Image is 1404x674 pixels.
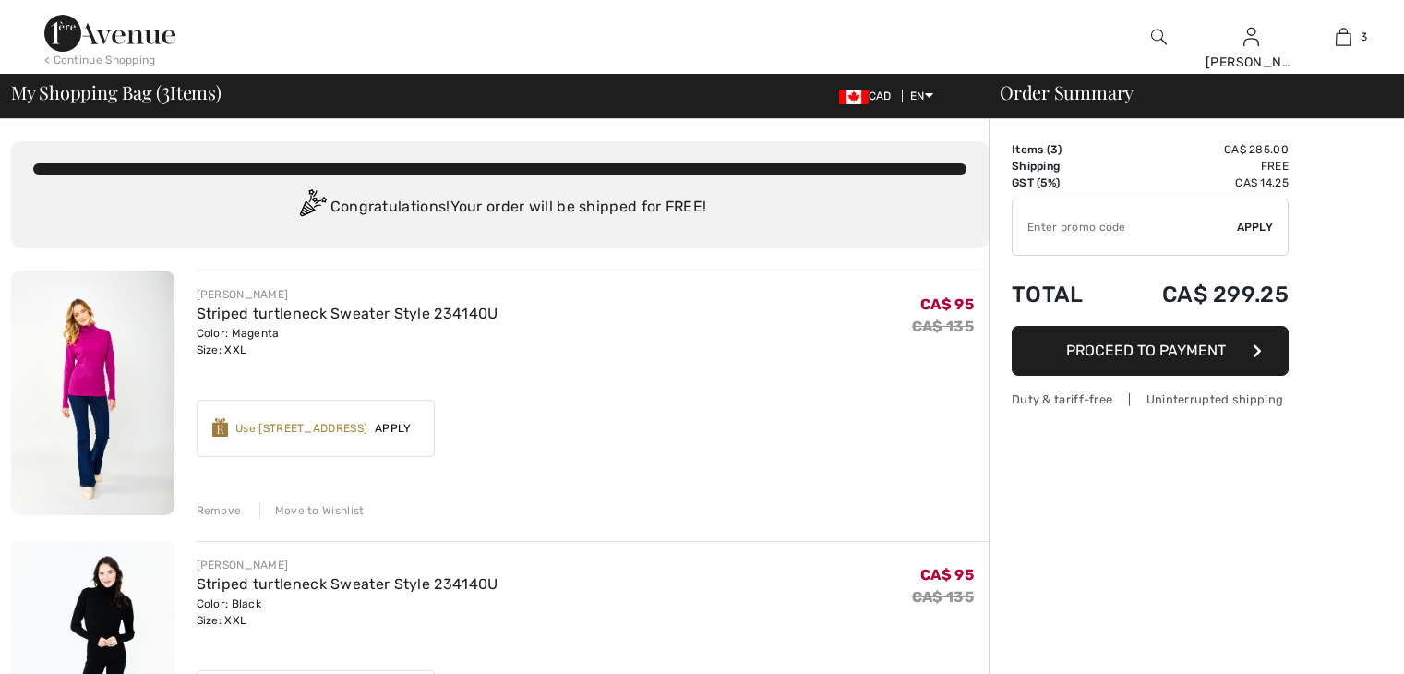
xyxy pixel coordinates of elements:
div: Move to Wishlist [259,502,365,519]
div: Order Summary [978,83,1393,102]
a: Striped turtleneck Sweater Style 234140U [197,575,498,593]
img: Striped turtleneck Sweater Style 234140U [11,271,174,515]
img: Reward-Logo.svg [212,418,229,437]
div: Remove [197,502,242,519]
img: search the website [1151,26,1167,48]
td: Items ( ) [1012,141,1111,158]
div: Congratulations! Your order will be shipped for FREE! [33,189,966,226]
span: EN [910,90,933,102]
img: My Bag [1336,26,1351,48]
span: Apply [367,420,419,437]
s: CA$ 135 [912,318,974,335]
span: 3 [1050,143,1058,156]
div: [PERSON_NAME] [1206,53,1296,72]
td: Free [1111,158,1289,175]
span: 3 [1361,29,1367,45]
div: Color: Black Size: XXL [197,596,498,629]
img: Canadian Dollar [839,90,869,104]
span: CA$ 95 [920,295,974,313]
td: Total [1012,263,1111,326]
td: CA$ 14.25 [1111,175,1289,191]
td: CA$ 285.00 [1111,141,1289,158]
div: < Continue Shopping [44,52,156,68]
button: Proceed to Payment [1012,326,1289,376]
a: Sign In [1243,28,1259,45]
img: My Info [1243,26,1259,48]
span: Proceed to Payment [1066,342,1226,359]
span: CAD [839,90,899,102]
img: 1ère Avenue [44,15,175,52]
img: Congratulation2.svg [294,189,330,226]
div: [PERSON_NAME] [197,286,498,303]
td: CA$ 299.25 [1111,263,1289,326]
td: GST (5%) [1012,175,1111,191]
a: Striped turtleneck Sweater Style 234140U [197,305,498,322]
td: Shipping [1012,158,1111,175]
div: Use [STREET_ADDRESS] [235,420,367,437]
span: My Shopping Bag ( Items) [11,83,222,102]
s: CA$ 135 [912,588,974,606]
a: 3 [1298,26,1388,48]
span: CA$ 95 [920,566,974,584]
div: [PERSON_NAME] [197,557,498,573]
input: Promo code [1013,199,1237,255]
div: Color: Magenta Size: XXL [197,325,498,358]
span: 3 [162,78,170,102]
div: Duty & tariff-free | Uninterrupted shipping [1012,391,1289,408]
span: Apply [1237,219,1274,235]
